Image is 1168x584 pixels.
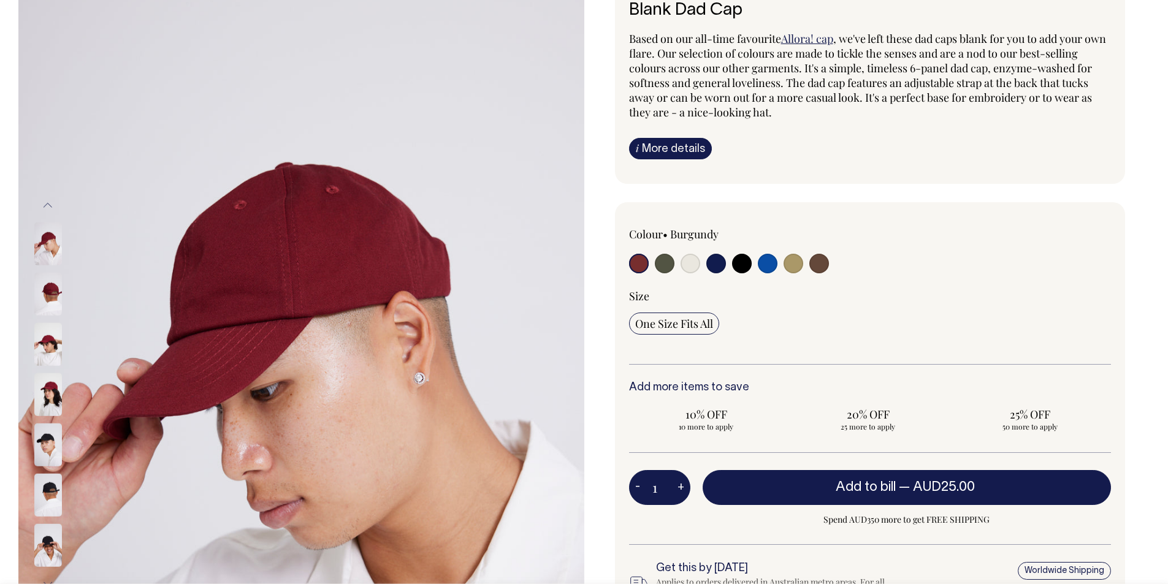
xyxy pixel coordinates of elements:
span: 20% OFF [797,407,939,422]
span: i [636,142,639,154]
img: burgundy [34,323,62,366]
span: Based on our all-time favourite [629,31,781,46]
button: Add to bill —AUD25.00 [703,470,1112,504]
div: Size [629,289,1112,303]
input: 10% OFF 10 more to apply [629,403,784,435]
img: burgundy [34,373,62,416]
input: One Size Fits All [629,313,719,335]
img: black [34,423,62,466]
button: - [629,476,646,500]
img: burgundy [34,222,62,265]
img: black [34,524,62,567]
span: , we've left these dad caps blank for you to add your own flare. Our selection of colours are mad... [629,31,1106,119]
h6: Blank Dad Cap [629,1,1112,20]
span: Add to bill [836,481,896,493]
span: One Size Fits All [635,316,713,331]
span: 25 more to apply [797,422,939,431]
h6: Add more items to save [629,382,1112,394]
span: • [663,227,668,241]
span: Spend AUD350 more to get FREE SHIPPING [703,512,1112,527]
h6: Get this by [DATE] [656,563,893,575]
a: iMore details [629,138,712,159]
button: Previous [39,191,57,219]
label: Burgundy [670,227,719,241]
span: 10 more to apply [635,422,777,431]
input: 25% OFF 50 more to apply [953,403,1107,435]
span: 10% OFF [635,407,777,422]
span: AUD25.00 [913,481,975,493]
img: burgundy [34,273,62,316]
a: Allora! cap [781,31,833,46]
img: black [34,474,62,517]
span: 25% OFF [959,407,1101,422]
span: — [899,481,978,493]
div: Colour [629,227,822,241]
input: 20% OFF 25 more to apply [791,403,945,435]
button: + [671,476,690,500]
span: 50 more to apply [959,422,1101,431]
